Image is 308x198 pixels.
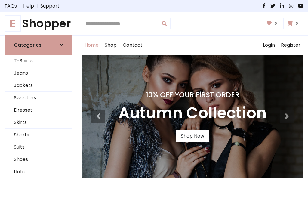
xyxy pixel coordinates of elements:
a: Shop [102,36,120,55]
a: 0 [263,18,282,29]
a: Suits [5,141,72,153]
a: Jackets [5,79,72,92]
a: Home [82,36,102,55]
a: Sweaters [5,92,72,104]
a: Dresses [5,104,72,116]
span: | [17,2,23,10]
span: E [5,15,21,32]
a: Support [40,2,60,10]
span: 0 [273,21,279,26]
a: Shop Now [176,130,209,142]
h4: 10% Off Your First Order [119,91,266,99]
a: FAQs [5,2,17,10]
h6: Categories [14,42,42,48]
h1: Shopper [5,17,72,30]
a: Login [260,36,278,55]
a: Skirts [5,116,72,129]
a: Jeans [5,67,72,79]
a: EShopper [5,17,72,30]
a: Help [23,2,34,10]
a: Hats [5,166,72,178]
a: Categories [5,35,72,55]
a: T-Shirts [5,55,72,67]
span: 0 [294,21,300,26]
h3: Autumn Collection [119,104,266,122]
a: Shorts [5,129,72,141]
a: Register [278,36,303,55]
span: | [34,2,40,10]
a: Shoes [5,153,72,166]
a: Contact [120,36,146,55]
a: 0 [283,18,303,29]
